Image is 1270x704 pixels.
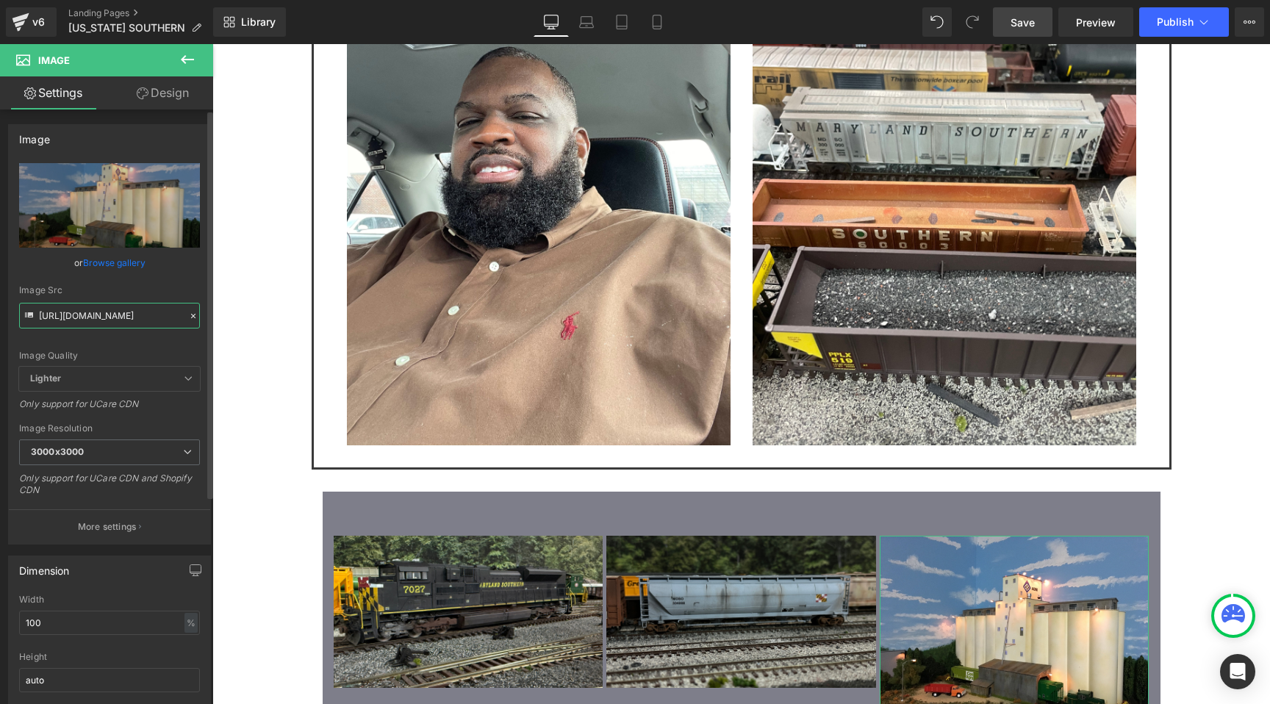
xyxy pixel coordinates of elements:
b: Lighter [30,373,61,384]
input: Link [19,303,200,328]
button: Undo [922,7,952,37]
button: More settings [9,509,210,544]
a: Mobile [639,7,675,37]
span: Publish [1157,16,1194,28]
span: Save [1011,15,1035,30]
div: Only support for UCare CDN and Shopify CDN [19,473,200,506]
span: Preview [1076,15,1116,30]
span: Library [241,15,276,29]
div: or [19,255,200,270]
div: Width [19,595,200,605]
span: Image [38,54,70,66]
b: 3000x3000 [31,446,84,457]
input: auto [19,611,200,635]
div: Only support for UCare CDN [19,398,200,420]
a: New Library [213,7,286,37]
a: Landing Pages [68,7,213,19]
div: Image [19,125,50,146]
div: Open Intercom Messenger [1220,654,1255,689]
div: Image Quality [19,351,200,361]
a: Design [110,76,216,109]
div: % [184,613,198,633]
input: auto [19,668,200,692]
button: Redo [958,7,987,37]
button: More [1235,7,1264,37]
div: Height [19,652,200,662]
button: Publish [1139,7,1229,37]
a: Desktop [534,7,569,37]
a: Laptop [569,7,604,37]
a: Tablet [604,7,639,37]
span: [US_STATE] SOUTHERN [68,22,185,34]
a: v6 [6,7,57,37]
div: Dimension [19,556,70,577]
div: Image Resolution [19,423,200,434]
div: v6 [29,12,48,32]
p: More settings [78,520,137,534]
a: Preview [1058,7,1133,37]
a: Browse gallery [83,250,146,276]
div: Image Src [19,285,200,295]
